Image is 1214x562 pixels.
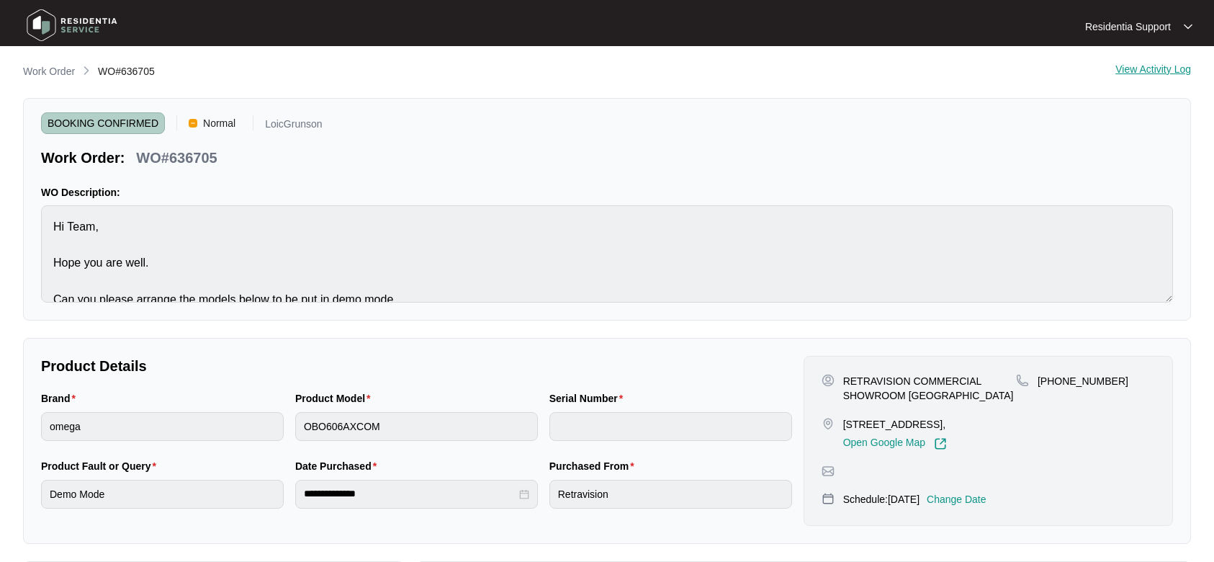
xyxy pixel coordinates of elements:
img: residentia service logo [22,4,122,47]
p: Residentia Support [1085,19,1171,34]
p: WO#636705 [136,148,217,168]
img: map-pin [822,417,835,430]
a: Work Order [20,64,78,80]
p: Work Order [23,64,75,79]
label: Product Model [295,391,377,406]
p: RETRAVISION COMMERCIAL SHOWROOM [GEOGRAPHIC_DATA] [843,374,1016,403]
img: map-pin [822,492,835,505]
label: Date Purchased [295,459,382,473]
input: Brand [41,412,284,441]
p: LoicGrunson [265,119,322,134]
p: WO Description: [41,185,1173,200]
img: Link-External [934,437,947,450]
p: Product Details [41,356,792,376]
img: dropdown arrow [1184,23,1192,30]
input: Product Model [295,412,538,441]
span: Normal [197,112,241,134]
a: Open Google Map [843,437,947,450]
label: Purchased From [549,459,640,473]
p: Work Order: [41,148,125,168]
label: Brand [41,391,81,406]
p: [PHONE_NUMBER] [1038,374,1128,388]
img: chevron-right [81,65,92,76]
input: Serial Number [549,412,792,441]
p: [STREET_ADDRESS], [843,417,947,432]
input: Date Purchased [304,486,516,501]
span: WO#636705 [98,66,155,77]
span: BOOKING CONFIRMED [41,112,165,134]
img: Vercel Logo [189,119,197,128]
label: Product Fault or Query [41,459,162,473]
label: Serial Number [549,391,629,406]
img: map-pin [822,465,835,478]
p: Schedule: [DATE] [843,492,920,507]
input: Product Fault or Query [41,480,284,509]
textarea: Hi Team, Hope you are well. Can you please arrange the models below to be put in demo mode. Conta... [41,205,1173,303]
div: View Activity Log [1115,63,1191,81]
input: Purchased From [549,480,792,509]
img: user-pin [822,374,835,387]
img: map-pin [1016,374,1029,387]
p: Change Date [927,492,986,507]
